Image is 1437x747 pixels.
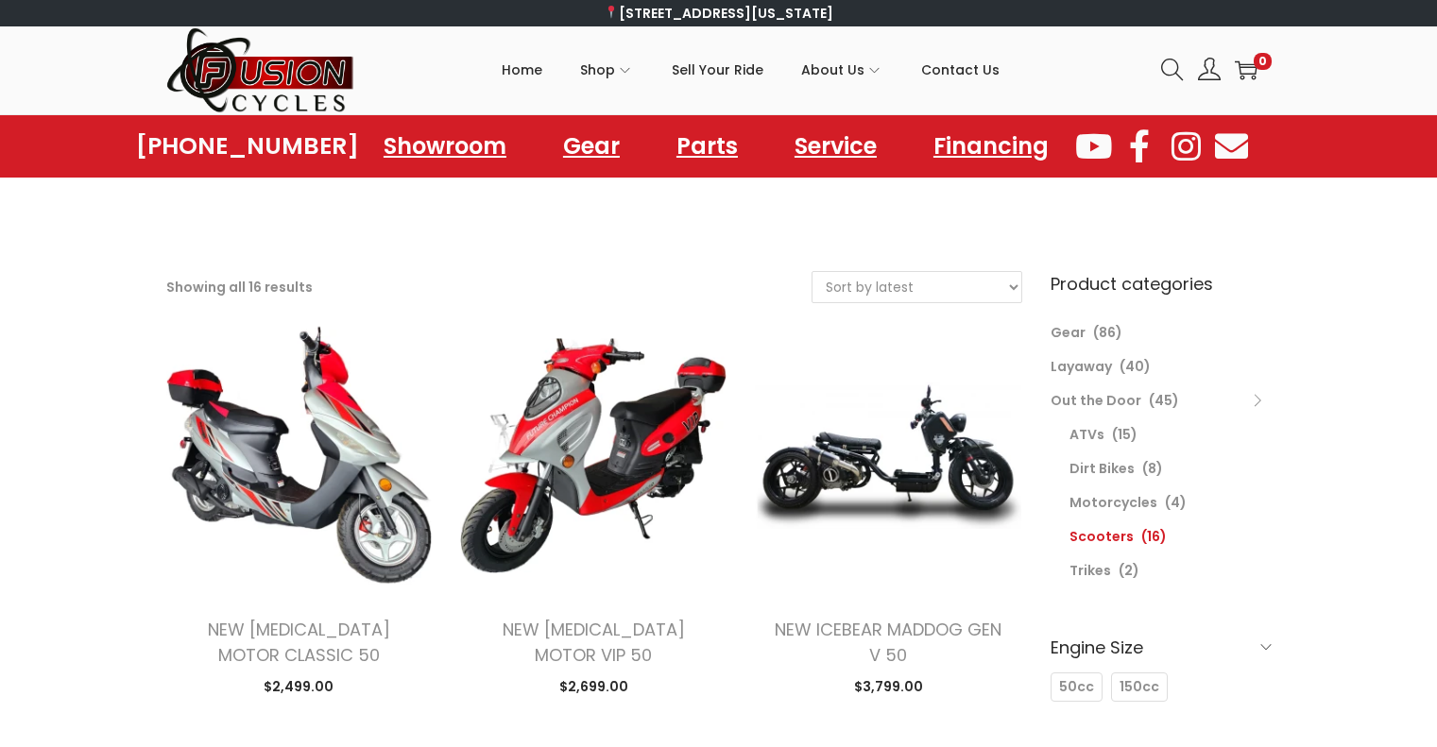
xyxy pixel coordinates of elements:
[1051,357,1112,376] a: Layaway
[1093,323,1122,342] span: (86)
[1149,391,1179,410] span: (45)
[605,6,618,19] img: 📍
[1069,459,1135,478] a: Dirt Bikes
[854,677,923,696] span: 3,799.00
[801,46,864,93] span: About Us
[365,125,525,168] a: Showroom
[921,46,1000,93] span: Contact Us
[1069,561,1111,580] a: Trikes
[1112,425,1138,444] span: (15)
[658,125,757,168] a: Parts
[559,677,628,696] span: 2,699.00
[1119,561,1139,580] span: (2)
[264,677,334,696] span: 2,499.00
[1120,357,1151,376] span: (40)
[1069,493,1157,512] a: Motorcycles
[672,27,763,112] a: Sell Your Ride
[136,133,359,160] a: [PHONE_NUMBER]
[1051,391,1141,410] a: Out the Door
[1051,271,1272,297] h6: Product categories
[166,26,355,114] img: Woostify retina logo
[672,46,763,93] span: Sell Your Ride
[1142,459,1163,478] span: (8)
[355,27,1147,112] nav: Primary navigation
[1235,59,1257,81] a: 0
[503,618,685,667] a: NEW [MEDICAL_DATA] MOTOR VIP 50
[1051,625,1272,670] h6: Engine Size
[580,46,615,93] span: Shop
[801,27,883,112] a: About Us
[502,27,542,112] a: Home
[544,125,639,168] a: Gear
[776,125,896,168] a: Service
[1165,493,1187,512] span: (4)
[166,274,313,300] p: Showing all 16 results
[775,618,1001,667] a: NEW ICEBEAR MADDOG GEN V 50
[264,677,272,696] span: $
[1141,527,1167,546] span: (16)
[813,272,1021,302] select: Shop order
[921,27,1000,112] a: Contact Us
[1120,677,1159,697] span: 150cc
[1069,527,1134,546] a: Scooters
[365,125,1068,168] nav: Menu
[502,46,542,93] span: Home
[1051,323,1086,342] a: Gear
[854,677,863,696] span: $
[559,677,568,696] span: $
[208,618,390,667] a: NEW [MEDICAL_DATA] MOTOR CLASSIC 50
[1059,677,1094,697] span: 50cc
[604,4,833,23] a: [STREET_ADDRESS][US_STATE]
[580,27,634,112] a: Shop
[1069,425,1104,444] a: ATVs
[915,125,1068,168] a: Financing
